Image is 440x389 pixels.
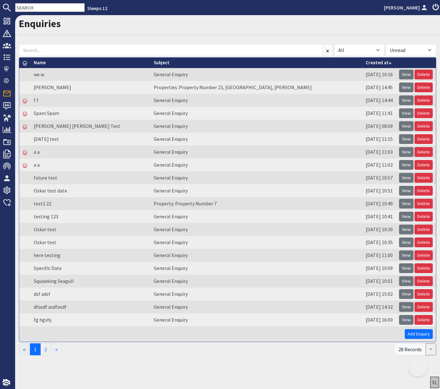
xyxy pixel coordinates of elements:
a: Delete [414,147,433,157]
a: View [399,250,414,260]
td: [DATE] 10:57 [363,171,396,184]
td: future test [31,171,151,184]
td: [DATE] 08:09 [363,120,396,133]
a: Delete [414,302,433,312]
a: → [51,343,62,355]
a: View [399,263,414,273]
td: General Enquiry [151,107,363,120]
iframe: Toggle Customer Support [409,358,427,376]
td: [DATE] 10:51 [363,184,396,197]
a: View [399,302,414,312]
a: View [399,121,414,131]
a: [PERSON_NAME] [384,4,429,11]
a: View [399,212,414,221]
a: View [399,95,414,105]
a: Delete [414,263,433,273]
a: Enquiries [19,17,61,30]
a: View [399,289,414,299]
td: General Enquiry [151,223,363,236]
td: fg hgvhj [31,313,151,326]
td: General Enquiry [151,94,363,107]
a: Subject [154,60,169,66]
td: test2 22 [31,197,151,210]
td: General Enquiry [151,275,363,288]
td: we w [31,68,151,81]
a: View [399,160,414,170]
td: [DATE] 10:39 [363,223,396,236]
td: [DATE] 14:32 [363,300,396,313]
td: Oskar test [31,236,151,249]
td: [DATE] 11:03 [363,146,396,158]
input: SEARCH [15,3,85,12]
a: View [399,134,414,144]
td: [DATE] 10:16 [363,68,396,81]
td: [DATE] 14:45 [363,81,396,94]
td: dfasdf asdfasdf [31,300,151,313]
td: Oskar test [31,223,151,236]
a: View [399,225,414,234]
td: Specific Date [31,262,151,275]
td: General Enquiry [151,158,363,171]
a: Delete [414,83,433,92]
td: [DATE] 10:09 [363,262,396,275]
a: 2 [40,343,51,355]
td: a a [31,158,151,171]
td: Oskar test date [31,184,151,197]
td: General Enquiry [151,120,363,133]
td: a a [31,146,151,158]
td: General Enquiry [151,171,363,184]
td: here testing [31,249,151,262]
td: Properties: Property Number 23, [GEOGRAPHIC_DATA], [PERSON_NAME] [151,81,363,94]
a: View [399,108,414,118]
td: [DATE] 10:49 [363,197,396,210]
a: Add Enquiry [405,329,433,339]
a: View [399,147,414,157]
td: General Enquiry [151,210,363,223]
td: [DATE] 10:01 [363,275,396,288]
td: [PERSON_NAME] [PERSON_NAME] Test [31,120,151,133]
td: [DATE] 11:00 [363,249,396,262]
a: Delete [414,121,433,131]
td: [DATE] 11:15 [363,133,396,146]
td: General Enquiry [151,288,363,300]
a: View [399,315,414,325]
a: Delete [414,108,433,118]
td: General Enquiry [151,313,363,326]
td: General Enquiry [151,146,363,158]
td: General Enquiry [151,300,363,313]
td: [DATE] 10:41 [363,210,396,223]
a: Delete [414,237,433,247]
input: Search... [19,44,323,56]
td: [DATE] 11:41 [363,107,396,120]
a: Delete [414,289,433,299]
td: testing 123 [31,210,151,223]
a: Delete [414,173,433,183]
a: Delete [414,160,433,170]
a: Delete [414,315,433,325]
a: Delete [414,186,433,196]
td: Squawking Seagull [31,275,151,288]
td: General Enquiry [151,236,363,249]
td: General Enquiry [151,184,363,197]
span: 1 [30,343,41,355]
a: Delete [414,95,433,105]
a: View [399,83,414,92]
td: [PERSON_NAME] [31,81,151,94]
a: View [399,186,414,196]
a: Delete [414,199,433,209]
a: Delete [414,276,433,286]
td: Property: Property Number 7 [151,197,363,210]
a: View [399,199,414,209]
td: f f [31,94,151,107]
td: [DATE] test [31,133,151,146]
td: dsf adsf [31,288,151,300]
a: View [399,173,414,183]
td: [DATE] 14:44 [363,94,396,107]
td: General Enquiry [151,249,363,262]
td: General Enquiry [151,68,363,81]
div: 28 Records [394,343,426,355]
a: Delete [414,250,433,260]
a: Delete [414,70,433,79]
a: View [399,70,414,79]
td: [DATE] 16:00 [363,313,396,326]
